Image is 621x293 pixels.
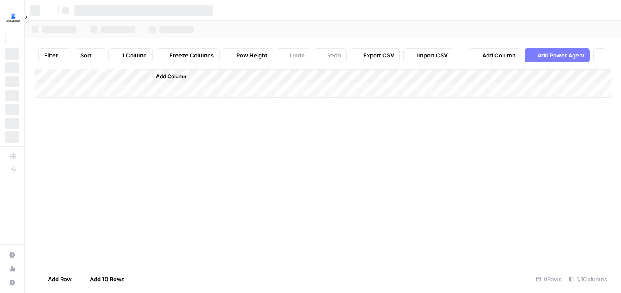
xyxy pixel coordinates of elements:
[80,51,92,60] span: Sort
[44,51,58,60] span: Filter
[145,71,190,82] button: Add Column
[35,272,77,286] button: Add Row
[5,248,19,262] a: Settings
[75,48,105,62] button: Sort
[417,51,448,60] span: Import CSV
[156,48,220,62] button: Freeze Columns
[223,48,273,62] button: Row Height
[156,73,186,80] span: Add Column
[5,276,19,290] button: Help + Support
[5,10,21,25] img: LegalZoom Logo
[5,262,19,276] a: Usage
[236,51,268,60] span: Row Height
[314,48,347,62] button: Redo
[469,48,521,62] button: Add Column
[350,48,400,62] button: Export CSV
[5,7,19,29] button: Workspace: LegalZoom
[525,48,590,62] button: Add Power Agent
[169,51,214,60] span: Freeze Columns
[108,48,153,62] button: 1 Column
[327,51,341,60] span: Redo
[38,48,71,62] button: Filter
[538,51,585,60] span: Add Power Agent
[482,51,516,60] span: Add Column
[48,275,72,283] span: Add Row
[77,272,130,286] button: Add 10 Rows
[122,51,147,60] span: 1 Column
[90,275,124,283] span: Add 10 Rows
[532,272,565,286] div: 0 Rows
[290,51,305,60] span: Undo
[363,51,394,60] span: Export CSV
[277,48,310,62] button: Undo
[565,272,611,286] div: 1/1 Columns
[403,48,453,62] button: Import CSV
